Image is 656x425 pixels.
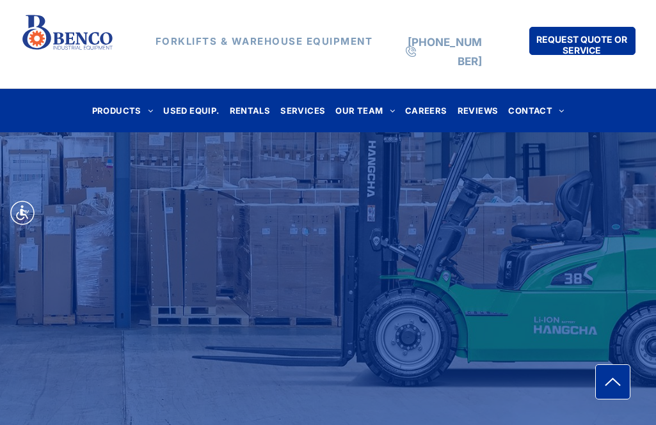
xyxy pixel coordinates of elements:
a: CAREERS [400,102,452,119]
a: RENTALS [225,102,276,119]
a: USED EQUIP. [158,102,224,119]
a: REQUEST QUOTE OR SERVICE [529,27,636,55]
span: REQUEST QUOTE OR SERVICE [531,27,634,62]
strong: FORKLIFTS & WAREHOUSE EQUIPMENT [156,35,373,47]
a: [PHONE_NUMBER] [408,36,482,68]
a: CONTACT [503,102,569,119]
a: PRODUCTS [87,102,159,119]
a: SERVICES [275,102,330,119]
a: REVIEWS [452,102,504,119]
a: OUR TEAM [330,102,400,119]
